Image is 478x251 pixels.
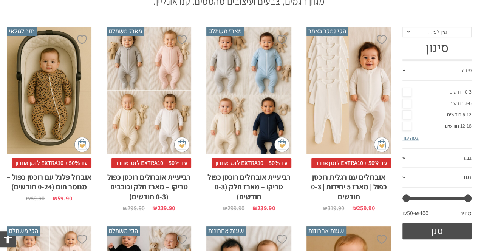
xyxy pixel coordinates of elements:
[306,226,346,236] span: שעות אחרונות
[323,204,327,212] span: ₪
[107,27,144,36] span: מארז משתלם
[206,226,246,236] span: שעות אחרונות
[206,27,291,211] a: מארז משתלם רביעיית אוברולים רוכסן כפול טריקו - מארז חלק (0-3 חודשים) עד 50% + EXTRA10 לזמן אחרוןר...
[402,149,472,168] a: צבע
[415,209,428,217] span: ₪400
[402,61,472,81] a: מידה
[174,137,189,152] img: cat-mini-atc.png
[111,158,191,168] span: עד 50% + EXTRA10 לזמן אחרון
[152,204,175,212] bdi: 239.90
[107,27,191,211] a: מארז משתלם רביעיית אוברולים רוכסן כפול טריקו - מארז חלק וכוכבים (0-3 חודשים) עד 50% + EXTRA10 לזמ...
[402,120,472,132] a: 12-18 חודשים
[7,168,91,192] h2: אוברול פלנל עם רוכסן כפול – מנומר חום (0-24 חודשים)
[252,204,257,212] span: ₪
[7,226,40,236] span: הכי משתלם
[7,27,37,36] span: חזר למלאי
[402,41,472,55] h3: סינון
[152,204,157,212] span: ₪
[26,194,45,202] bdi: 89.90
[306,27,391,211] a: הכי נמכר באתר אוברולים עם רגלית רוכסן כפול | מארז 5 יחידות | 0-3 חודשים עד 50% + EXTRA10 לזמן אחר...
[206,168,291,202] h2: רביעיית אוברולים רוכסן כפול טריקו – מארז חלק (0-3 חודשים)
[53,194,72,202] bdi: 59.90
[306,168,391,202] h2: אוברולים עם רגלית רוכסן כפול | מארז 5 יחידות | 0-3 חודשים
[74,137,90,152] img: cat-mini-atc.png
[402,209,415,217] span: ₪50
[402,168,472,188] a: דגם
[53,194,57,202] span: ₪
[206,27,244,36] span: מארז משתלם
[123,204,127,212] span: ₪
[402,134,419,141] a: צפה עוד
[107,168,191,202] h2: רביעיית אוברולים רוכסן כפול טריקו – מארז חלק וכוכבים (0-3 חודשים)
[352,204,374,212] bdi: 259.90
[374,137,389,152] img: cat-mini-atc.png
[26,194,31,202] span: ₪
[123,204,145,212] bdi: 299.90
[274,137,289,152] img: cat-mini-atc.png
[12,158,91,168] span: עד 50% + EXTRA10 לזמן אחרון
[107,226,140,236] span: הכי משתלם
[352,204,357,212] span: ₪
[323,204,344,212] bdi: 319.90
[223,204,244,212] bdi: 299.90
[311,158,391,168] span: עד 50% + EXTRA10 לזמן אחרון
[252,204,275,212] bdi: 239.90
[306,27,348,36] span: הכי נמכר באתר
[402,98,472,109] a: 3-6 חודשים
[402,223,472,239] button: סנן
[212,158,291,168] span: עד 50% + EXTRA10 לזמן אחרון
[402,207,472,223] div: מחיר: —
[427,28,447,35] span: מיין לפי…
[402,109,472,120] a: 6-12 חודשים
[7,27,91,202] a: חזר למלאי אוברול פלנל עם רוכסן כפול - מנומר חום (0-24 חודשים) עד 50% + EXTRA10 לזמן אחרוןאוברול פ...
[402,86,472,98] a: 0-3 חודשים
[223,204,227,212] span: ₪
